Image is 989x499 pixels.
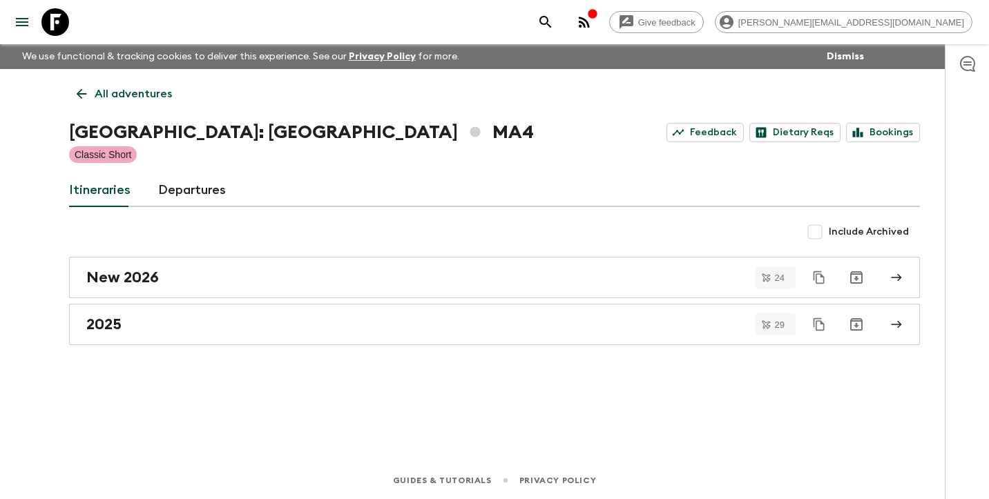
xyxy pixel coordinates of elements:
a: New 2026 [69,257,920,298]
a: Privacy Policy [519,473,596,488]
button: Dismiss [823,47,867,66]
button: Duplicate [807,265,832,290]
a: Feedback [666,123,744,142]
span: Include Archived [829,225,909,239]
span: Give feedback [631,17,703,28]
a: Bookings [846,123,920,142]
h2: New 2026 [86,268,159,286]
button: Duplicate [807,312,832,337]
a: Dietary Reqs [749,123,841,142]
a: All adventures [69,80,180,108]
a: 2025 [69,304,920,345]
p: All adventures [95,86,172,102]
p: We use functional & tracking cookies to deliver this experience. See our for more. [17,44,465,69]
button: Archive [843,311,870,338]
h2: 2025 [86,315,122,333]
span: 29 [767,320,793,329]
a: Departures [158,174,226,207]
a: Give feedback [609,11,704,33]
button: search adventures [532,8,559,36]
span: 24 [767,273,793,282]
p: Classic Short [75,148,131,162]
button: menu [8,8,36,36]
button: Archive [843,264,870,291]
span: [PERSON_NAME][EMAIL_ADDRESS][DOMAIN_NAME] [731,17,972,28]
a: Itineraries [69,174,131,207]
div: [PERSON_NAME][EMAIL_ADDRESS][DOMAIN_NAME] [715,11,972,33]
h1: [GEOGRAPHIC_DATA]: [GEOGRAPHIC_DATA] MA4 [69,119,534,146]
a: Guides & Tutorials [393,473,492,488]
a: Privacy Policy [349,52,416,61]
